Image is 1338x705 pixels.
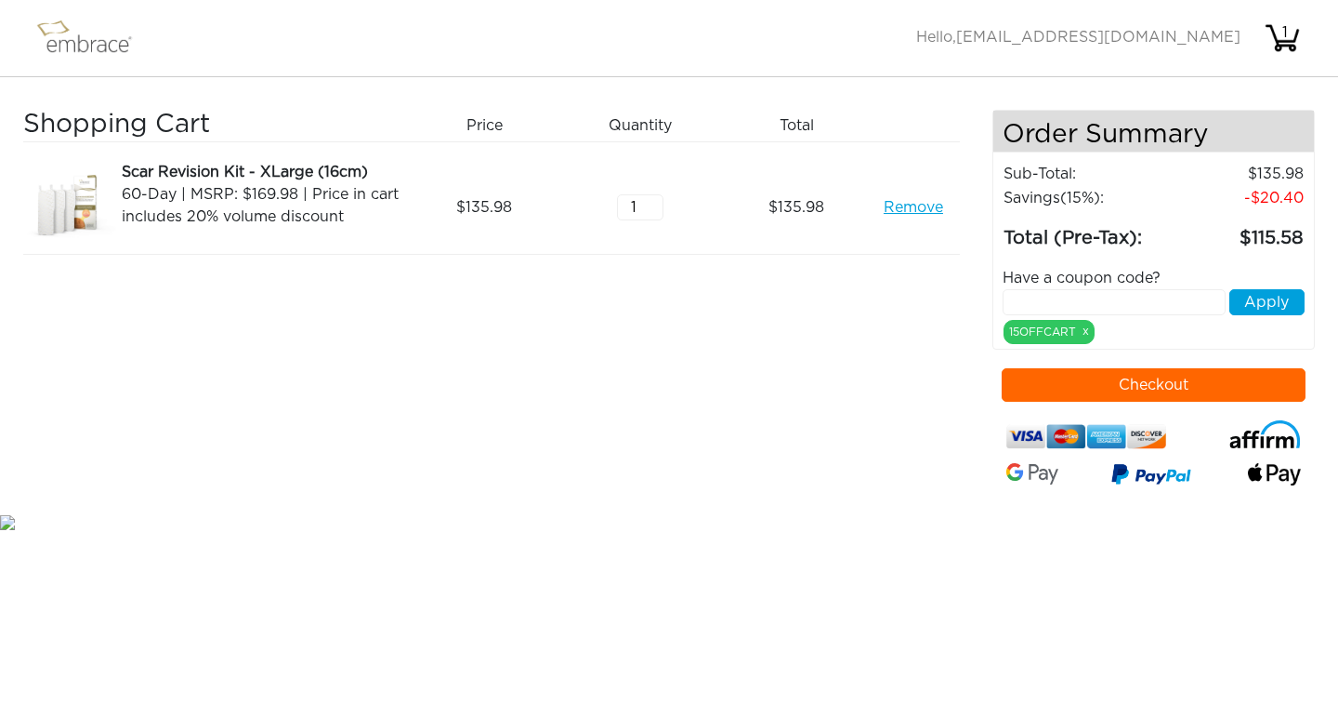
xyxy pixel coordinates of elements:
[456,196,512,219] span: 135.98
[122,161,400,183] div: Scar Revision Kit - XLarge (16cm)
[1003,320,1095,344] div: 15OFFCART
[1006,420,1167,454] img: credit-cards.png
[1111,459,1191,492] img: paypal-v3.png
[1248,463,1301,485] img: fullApplePay.png
[1229,289,1305,315] button: Apply
[884,196,943,219] a: Remove
[1003,210,1169,253] td: Total (Pre-Tax):
[1060,191,1100,206] span: (15%)
[1169,210,1305,253] td: 115.58
[23,161,116,254] img: 3dfb6d7a-8da9-11e7-b605-02e45ca4b85b.jpeg
[956,30,1240,45] span: [EMAIL_ADDRESS][DOMAIN_NAME]
[23,110,400,141] h3: Shopping Cart
[989,267,1319,289] div: Have a coupon code?
[1003,162,1169,186] td: Sub-Total:
[1169,162,1305,186] td: 135.98
[1264,20,1301,57] img: cart
[1169,186,1305,210] td: 20.40
[1002,368,1306,402] button: Checkout
[1266,21,1304,44] div: 1
[993,111,1315,153] h4: Order Summary
[916,30,1240,45] span: Hello,
[1003,186,1169,210] td: Savings :
[1229,420,1301,448] img: affirm-logo.svg
[1082,323,1089,339] a: x
[413,110,570,141] div: Price
[1264,30,1301,45] a: 1
[768,196,824,219] span: 135.98
[122,183,400,228] div: 60-Day | MSRP: $169.98 | Price in cart includes 20% volume discount
[609,114,672,137] span: Quantity
[1006,463,1059,484] img: Google-Pay-Logo.svg
[726,110,882,141] div: Total
[33,15,153,61] img: logo.png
